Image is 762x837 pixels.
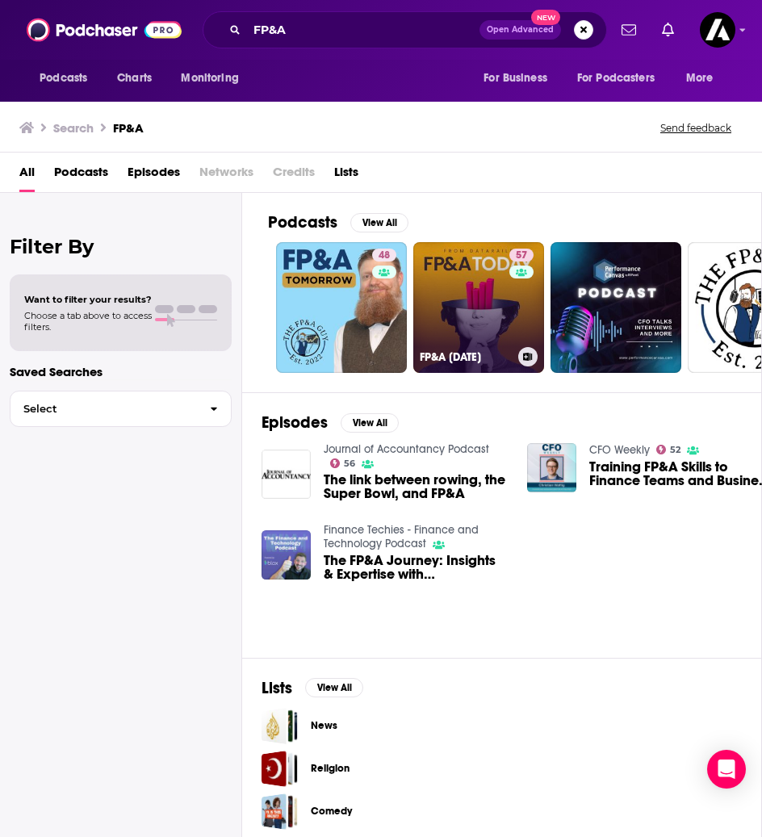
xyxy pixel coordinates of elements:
[53,120,94,136] h3: Search
[128,159,180,192] a: Episodes
[10,404,197,414] span: Select
[700,12,735,48] span: Logged in as AxicomUK
[268,212,408,232] a: PodcastsView All
[276,242,407,373] a: 48
[324,554,508,581] span: The FP&A Journey: Insights & Expertise with [PERSON_NAME] (The FP&A guy™️)
[24,310,152,333] span: Choose a tab above to access filters.
[487,26,554,34] span: Open Advanced
[305,678,363,697] button: View All
[516,248,527,264] span: 57
[420,350,512,364] h3: FP&A [DATE]
[273,159,315,192] span: Credits
[107,63,161,94] a: Charts
[413,242,544,373] a: 57FP&A [DATE]
[324,442,489,456] a: Journal of Accountancy Podcast
[247,17,479,43] input: Search podcasts, credits, & more...
[615,16,643,44] a: Show notifications dropdown
[372,249,396,262] a: 48
[262,412,399,433] a: EpisodesView All
[656,445,681,454] a: 52
[509,249,534,262] a: 57
[655,121,736,135] button: Send feedback
[268,212,337,232] h2: Podcasts
[334,159,358,192] a: Lists
[577,67,655,90] span: For Podcasters
[379,248,390,264] span: 48
[10,391,232,427] button: Select
[262,678,363,698] a: ListsView All
[311,760,350,777] a: Religion
[262,793,298,830] a: Comedy
[262,530,311,580] img: The FP&A Journey: Insights & Expertise with Paul Barnhurst (The FP&A guy™️)
[311,717,337,734] a: News
[262,678,292,698] h2: Lists
[28,63,108,94] button: open menu
[262,412,328,433] h2: Episodes
[54,159,108,192] a: Podcasts
[24,294,152,305] span: Want to filter your results?
[589,443,650,457] a: CFO Weekly
[700,12,735,48] button: Show profile menu
[199,159,253,192] span: Networks
[472,63,567,94] button: open menu
[707,750,746,789] div: Open Intercom Messenger
[10,364,232,379] p: Saved Searches
[341,413,399,433] button: View All
[324,523,479,550] a: Finance Techies - Finance and Technology Podcast
[330,458,356,468] a: 56
[686,67,714,90] span: More
[324,473,508,500] a: The link between rowing, the Super Bowl, and FP&A
[203,11,607,48] div: Search podcasts, credits, & more...
[27,15,182,45] img: Podchaser - Follow, Share and Rate Podcasts
[262,751,298,787] a: Religion
[484,67,547,90] span: For Business
[700,12,735,48] img: User Profile
[10,235,232,258] h2: Filter By
[344,460,355,467] span: 56
[181,67,238,90] span: Monitoring
[117,67,152,90] span: Charts
[40,67,87,90] span: Podcasts
[350,213,408,232] button: View All
[311,802,352,820] a: Comedy
[170,63,259,94] button: open menu
[527,443,576,492] img: Training FP&A Skills to Finance Teams and Business Leaders with Christian Wattig
[262,708,298,744] a: News
[567,63,678,94] button: open menu
[655,16,680,44] a: Show notifications dropdown
[324,554,508,581] a: The FP&A Journey: Insights & Expertise with Paul Barnhurst (The FP&A guy™️)
[531,10,560,25] span: New
[19,159,35,192] a: All
[262,450,311,499] img: The link between rowing, the Super Bowl, and FP&A
[113,120,144,136] h3: FP&A
[675,63,734,94] button: open menu
[479,20,561,40] button: Open AdvancedNew
[670,446,680,454] span: 52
